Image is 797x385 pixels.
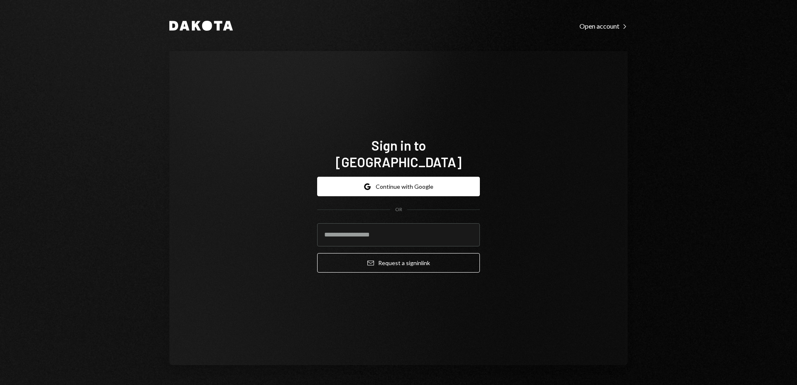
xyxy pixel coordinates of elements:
[317,137,480,170] h1: Sign in to [GEOGRAPHIC_DATA]
[317,177,480,196] button: Continue with Google
[317,253,480,273] button: Request a signinlink
[395,206,402,213] div: OR
[579,22,628,30] div: Open account
[579,21,628,30] a: Open account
